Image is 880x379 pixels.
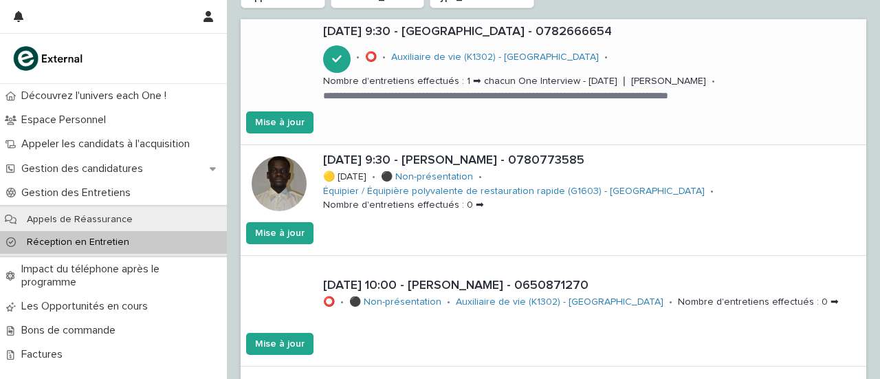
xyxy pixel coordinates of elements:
[381,172,473,182] font: ⚫ Non-présentation
[365,52,377,62] font: ⭕
[21,301,148,312] font: Les Opportunités en cours
[255,228,305,238] font: Mise à jour
[340,297,344,307] font: •
[241,145,866,256] a: [DATE] 9:30 - [PERSON_NAME] - 0780773585🟡 [DATE]•⚫ Non-présentation •Équipier / Équipière polyval...
[391,52,599,62] font: Auxiliaire de vie (K1302) - [GEOGRAPHIC_DATA]
[21,263,159,288] font: Impact du téléphone après le programme
[21,90,166,101] font: Découvrez l'univers each One !
[447,297,450,307] font: •
[241,256,866,367] a: [DATE] 10:00 - [PERSON_NAME] - 0650871270⭕•⚫ Non-présentation •Auxiliaire de vie (K1302) - [GEOGR...
[27,215,133,224] font: Appels de Réassurance
[323,186,705,197] a: Équipier / Équipière polyvalente de restauration rapide (G1603) - [GEOGRAPHIC_DATA]
[323,76,706,86] font: Nombre d'entretiens effectués : 1 ➡ chacun One Interview - [DATE] ❘ [PERSON_NAME]
[349,297,441,307] font: ⚫ Non-présentation
[246,333,313,355] button: Mise à jour
[669,297,672,307] font: •
[323,297,335,307] font: ⭕
[241,19,866,145] a: [DATE] 9:30 - [GEOGRAPHIC_DATA] - 0782666654•⭕•Auxiliaire de vie (K1302) - [GEOGRAPHIC_DATA] •Nom...
[21,114,106,125] font: Espace Personnel
[381,171,473,183] a: ⚫ Non-présentation
[349,296,441,308] a: ⚫ Non-présentation
[456,296,663,308] a: Auxiliaire de vie (K1302) - [GEOGRAPHIC_DATA]
[372,172,375,182] font: •
[356,52,360,62] font: •
[323,154,584,166] font: [DATE] 9:30 - [PERSON_NAME] - 0780773585
[255,339,305,349] font: Mise à jour
[323,200,484,210] font: Nombre d'entretiens effectués : 0 ➡
[21,138,190,149] font: Appeler les candidats à l'acquisition
[710,186,714,196] font: •
[21,325,115,336] font: Bons de commande
[391,52,599,63] a: Auxiliaire de vie (K1302) - [GEOGRAPHIC_DATA]
[382,52,386,62] font: •
[456,297,663,307] font: Auxiliaire de vie (K1302) - [GEOGRAPHIC_DATA]
[21,349,63,360] font: Factures
[21,163,143,174] font: Gestion des candidatures
[27,237,129,247] font: Réception en Entretien
[11,45,87,72] img: bc51vvfgR2QLHU84CWIQ
[323,186,705,196] font: Équipier / Équipière polyvalente de restauration rapide (G1603) - [GEOGRAPHIC_DATA]
[678,297,839,307] font: Nombre d'entretiens effectués : 0 ➡
[246,222,313,244] button: Mise à jour
[323,172,366,182] font: 🟡 [DATE]
[712,76,715,86] font: •
[323,279,588,292] font: [DATE] 10:00 - [PERSON_NAME] - 0650871270
[255,118,305,127] font: Mise à jour
[246,111,313,133] button: Mise à jour
[604,52,608,62] font: •
[478,172,482,182] font: •
[21,187,131,198] font: Gestion des Entretiens
[323,25,612,38] font: [DATE] 9:30 - [GEOGRAPHIC_DATA] - 0782666654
